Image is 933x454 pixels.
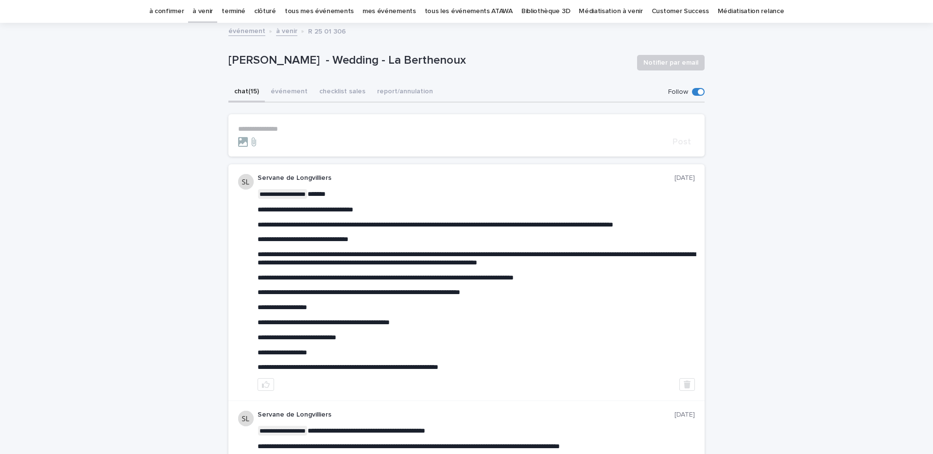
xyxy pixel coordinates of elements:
button: Post [669,138,695,146]
span: Post [673,138,691,146]
p: R 25 01 306 [308,25,346,36]
button: Delete post [679,378,695,391]
p: Servane de Longvilliers [258,174,674,182]
button: report/annulation [371,82,439,103]
p: Servane de Longvilliers [258,411,674,419]
button: like this post [258,378,274,391]
span: Notifier par email [643,58,698,68]
a: événement [228,25,265,36]
p: [PERSON_NAME] - Wedding - La Berthenoux [228,53,629,68]
p: [DATE] [674,174,695,182]
button: événement [265,82,313,103]
button: chat (15) [228,82,265,103]
button: Notifier par email [637,55,705,70]
button: checklist sales [313,82,371,103]
p: Follow [668,88,688,96]
a: à venir [276,25,297,36]
p: [DATE] [674,411,695,419]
